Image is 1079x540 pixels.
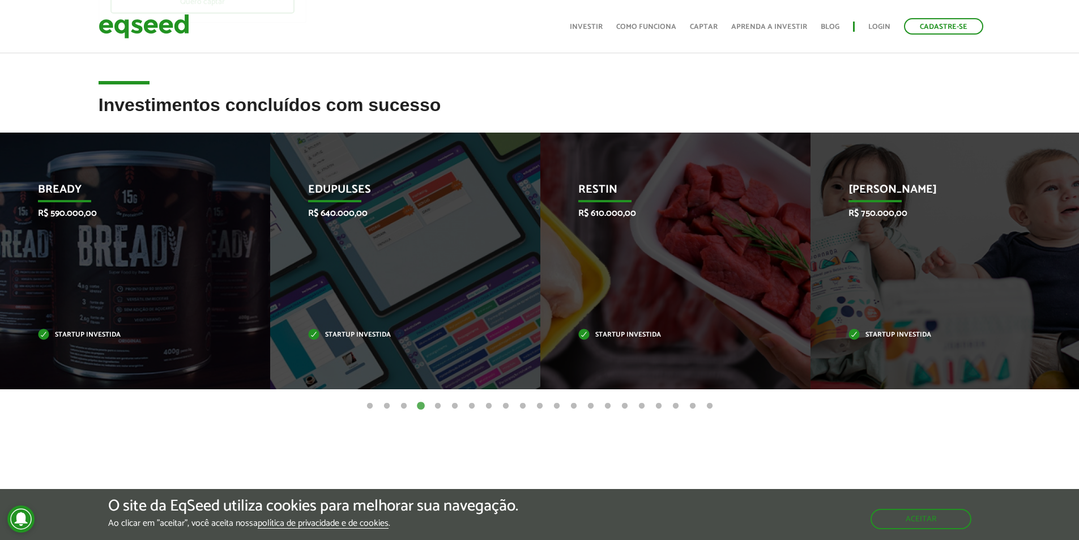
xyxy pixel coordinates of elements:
[432,401,443,412] button: 5 of 21
[466,401,477,412] button: 7 of 21
[415,401,427,412] button: 4 of 21
[308,332,485,338] p: Startup investida
[904,18,983,35] a: Cadastre-se
[821,23,839,31] a: Blog
[731,23,807,31] a: Aprenda a investir
[108,518,518,529] p: Ao clicar em "aceitar", você aceita nossa .
[570,23,603,31] a: Investir
[381,401,393,412] button: 2 of 21
[704,401,715,412] button: 21 of 21
[578,332,756,338] p: Startup investida
[868,23,890,31] a: Login
[871,509,971,529] button: Aceitar
[449,401,460,412] button: 6 of 21
[398,401,410,412] button: 3 of 21
[308,183,485,202] p: Edupulses
[616,23,676,31] a: Como funciona
[687,401,698,412] button: 20 of 21
[99,11,189,41] img: EqSeed
[653,401,664,412] button: 18 of 21
[690,23,718,31] a: Captar
[848,208,1026,219] p: R$ 750.000,00
[500,401,511,412] button: 9 of 21
[578,183,756,202] p: Restin
[258,519,389,529] a: política de privacidade e de cookies
[848,332,1026,338] p: Startup investida
[308,208,485,219] p: R$ 640.000,00
[38,208,215,219] p: R$ 590.000,00
[551,401,562,412] button: 12 of 21
[585,401,596,412] button: 14 of 21
[108,498,518,515] h5: O site da EqSeed utiliza cookies para melhorar sua navegação.
[636,401,647,412] button: 17 of 21
[38,183,215,202] p: Bready
[517,401,528,412] button: 10 of 21
[364,401,376,412] button: 1 of 21
[848,183,1026,202] p: [PERSON_NAME]
[670,401,681,412] button: 19 of 21
[38,332,215,338] p: Startup investida
[534,401,545,412] button: 11 of 21
[602,401,613,412] button: 15 of 21
[568,401,579,412] button: 13 of 21
[483,401,494,412] button: 8 of 21
[578,208,756,219] p: R$ 610.000,00
[619,401,630,412] button: 16 of 21
[99,95,981,132] h2: Investimentos concluídos com sucesso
